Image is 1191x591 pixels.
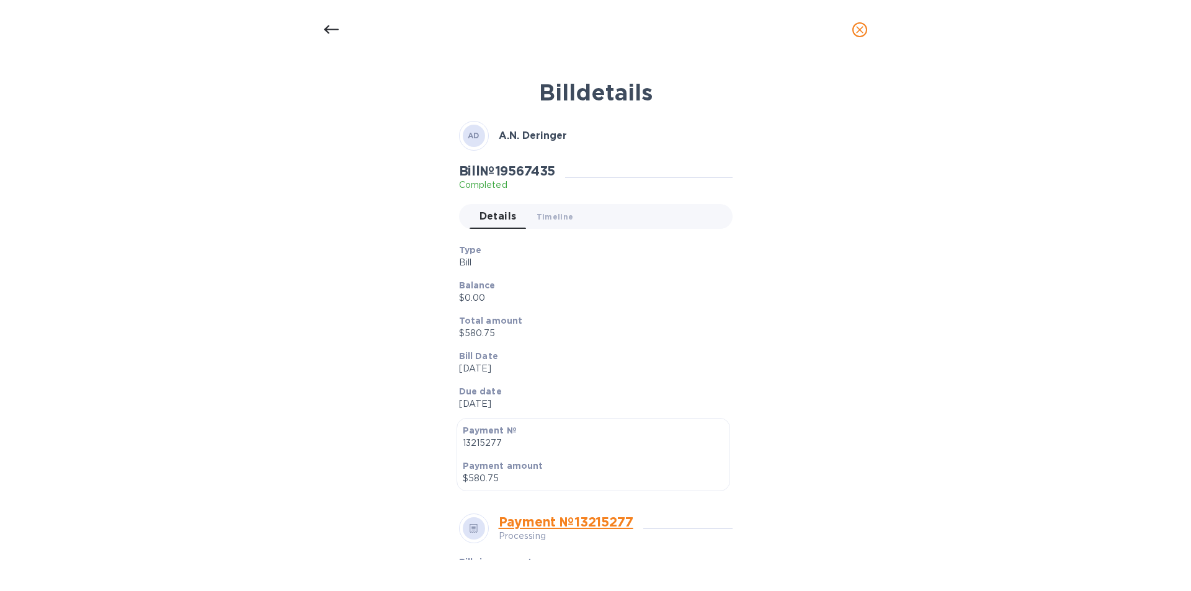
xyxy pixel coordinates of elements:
[459,386,502,396] b: Due date
[459,557,532,567] b: Bills in payment
[459,362,723,375] p: [DATE]
[845,15,875,45] button: close
[459,163,556,179] h2: Bill № 19567435
[463,437,724,450] p: 13215277
[459,398,723,411] p: [DATE]
[459,280,496,290] b: Balance
[459,316,523,326] b: Total amount
[459,327,723,340] p: $580.75
[499,514,633,530] a: Payment № 13215277
[468,131,480,140] b: AD
[463,472,724,485] p: $580.75
[499,530,633,543] p: Processing
[459,351,498,361] b: Bill Date
[539,79,653,106] b: Bill details
[463,461,543,471] b: Payment amount
[459,179,556,192] p: Completed
[499,130,567,141] b: A.N. Deringer
[459,256,723,269] p: Bill
[459,291,723,304] p: $0.00
[459,245,482,255] b: Type
[480,208,517,225] span: Details
[537,210,574,223] span: Timeline
[463,425,517,435] b: Payment №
